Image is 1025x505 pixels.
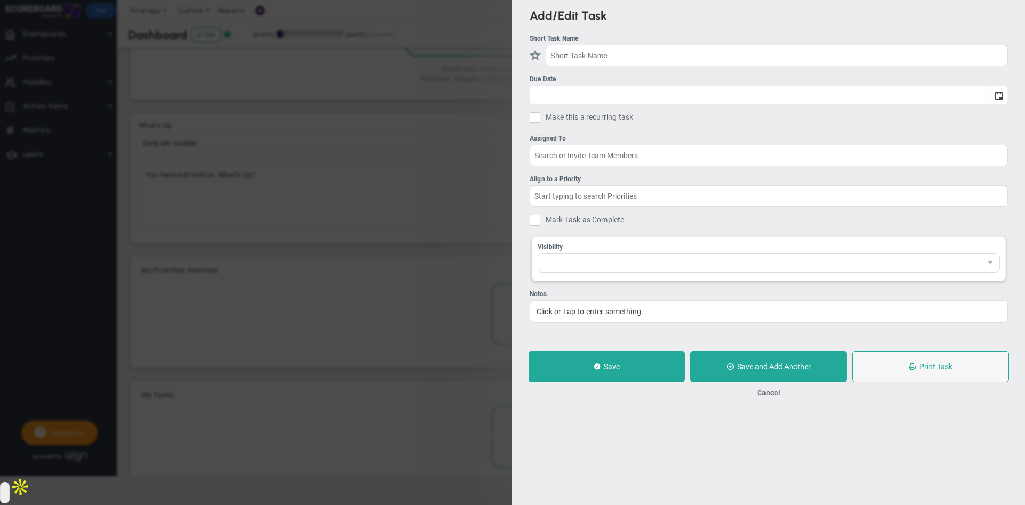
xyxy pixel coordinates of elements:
[981,254,999,272] span: select
[546,112,633,126] span: Make this a recurring task
[529,351,685,382] button: Save
[546,45,1008,66] input: Short Task Name
[690,351,847,382] button: Save and Add Another
[546,215,1008,228] span: Mark Task as Complete
[10,476,31,498] img: Apollo
[530,134,1008,144] div: Assigned To
[530,289,1008,299] div: Notes
[530,174,1008,184] div: Align to a Priority
[530,300,1008,323] div: Click or Tap to enter something...
[604,362,620,371] span: Save
[538,242,1000,252] div: Visibility
[530,9,1008,25] h2: Add/Edit Task
[530,34,1008,44] div: Short Task Name
[530,145,1008,166] input: Search or Invite Team Members
[852,351,1009,382] button: Print Task
[530,185,1008,207] input: Start typing to search Priorities
[530,74,1008,84] div: Due Date
[737,362,811,371] span: Save and Add Another
[989,86,1007,105] span: select
[757,389,780,397] button: Cancel
[919,362,952,371] span: Print Task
